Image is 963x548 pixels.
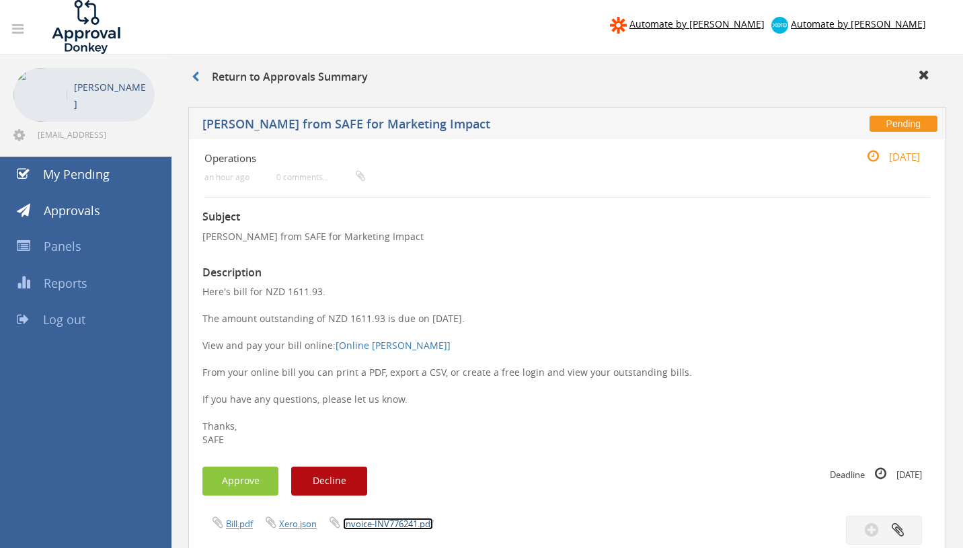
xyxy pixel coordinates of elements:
[830,467,922,481] small: Deadline [DATE]
[870,116,937,132] span: Pending
[204,153,809,164] h4: Operations
[43,311,85,327] span: Log out
[343,518,433,530] a: Invoice-INV776241.pdf
[336,339,451,352] a: [Online [PERSON_NAME]]
[629,17,765,30] span: Automate by [PERSON_NAME]
[771,17,788,34] img: xero-logo.png
[610,17,627,34] img: zapier-logomark.png
[44,275,87,291] span: Reports
[276,172,365,182] small: 0 comments...
[202,118,716,134] h5: [PERSON_NAME] from SAFE for Marketing Impact
[279,518,317,530] a: Xero.json
[202,267,932,279] h3: Description
[202,285,932,446] p: Here's bill for NZD 1611.93. The amount outstanding of NZD 1611.93 is due on [DATE]. View and pay...
[192,71,368,83] h3: Return to Approvals Summary
[202,211,932,223] h3: Subject
[74,79,148,112] p: [PERSON_NAME]
[202,467,278,496] button: Approve
[853,149,920,164] small: [DATE]
[38,129,152,140] span: [EMAIL_ADDRESS][DOMAIN_NAME]
[226,518,253,530] a: Bill.pdf
[291,467,367,496] button: Decline
[43,166,110,182] span: My Pending
[44,238,81,254] span: Panels
[44,202,100,219] span: Approvals
[202,230,932,243] p: [PERSON_NAME] from SAFE for Marketing Impact
[204,172,249,182] small: an hour ago
[791,17,926,30] span: Automate by [PERSON_NAME]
